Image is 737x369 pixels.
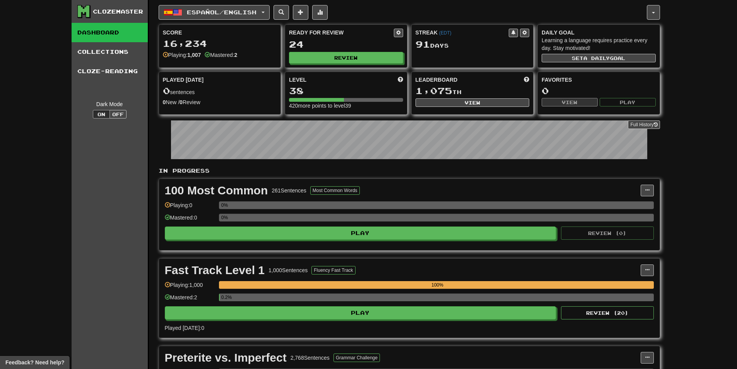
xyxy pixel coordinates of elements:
span: a daily [583,55,610,61]
div: Daily Goal [542,29,656,36]
div: Mastered: 0 [165,214,215,227]
button: Off [109,110,127,118]
button: Play [165,227,556,240]
button: View [416,98,530,107]
button: Play [600,98,656,106]
button: View [542,98,598,106]
span: This week in points, UTC [524,76,529,84]
div: 420 more points to level 39 [289,102,403,110]
span: Open feedback widget [5,359,64,366]
div: Score [163,29,277,36]
span: Leaderboard [416,76,458,84]
div: Ready for Review [289,29,394,36]
span: Played [DATE]: 0 [165,325,204,331]
div: 16,234 [163,39,277,48]
div: Streak [416,29,509,36]
div: Fast Track Level 1 [165,264,265,276]
span: Played [DATE] [163,76,204,84]
span: Score more points to level up [398,76,403,84]
button: Play [165,306,556,319]
strong: 2 [234,52,238,58]
span: 0 [163,85,170,96]
button: Add sentence to collection [293,5,308,20]
div: Playing: 0 [165,201,215,214]
strong: 0 [180,99,183,105]
div: Learning a language requires practice every day. Stay motivated! [542,36,656,52]
div: 261 Sentences [272,187,306,194]
button: Fluency Fast Track [311,266,355,275]
div: 0 [542,86,656,96]
a: Cloze-Reading [72,62,148,81]
button: Search sentences [274,5,289,20]
a: (EDT) [439,30,451,36]
div: Mastered: [205,51,237,59]
button: Review (0) [561,227,654,240]
div: Playing: 1,000 [165,281,215,294]
div: 1,000 Sentences [268,266,308,274]
div: Clozemaster [93,8,143,15]
div: sentences [163,86,277,96]
button: Seta dailygoal [542,54,656,62]
div: th [416,86,530,96]
button: More stats [312,5,328,20]
div: 100 Most Common [165,185,268,196]
button: Review [289,52,403,64]
a: Dashboard [72,23,148,42]
div: Playing: [163,51,201,59]
div: Mastered: 2 [165,293,215,306]
div: 100% [221,281,654,289]
span: Level [289,76,306,84]
strong: 1,007 [187,52,201,58]
div: Dark Mode [77,100,142,108]
button: Review (20) [561,306,654,319]
button: Most Common Words [310,186,360,195]
div: 38 [289,86,403,96]
span: 91 [416,39,430,50]
button: On [93,110,110,118]
p: In Progress [159,167,660,175]
div: New / Review [163,98,277,106]
div: 24 [289,39,403,49]
span: 1,075 [416,85,452,96]
span: Español / English [187,9,256,15]
div: Day s [416,39,530,50]
strong: 0 [163,99,166,105]
div: 2,768 Sentences [291,354,330,362]
button: Grammar Challenge [333,354,380,362]
a: Full History [628,120,660,129]
a: Collections [72,42,148,62]
div: Favorites [542,76,656,84]
div: Preterite vs. Imperfect [165,352,287,364]
button: Español/English [159,5,270,20]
